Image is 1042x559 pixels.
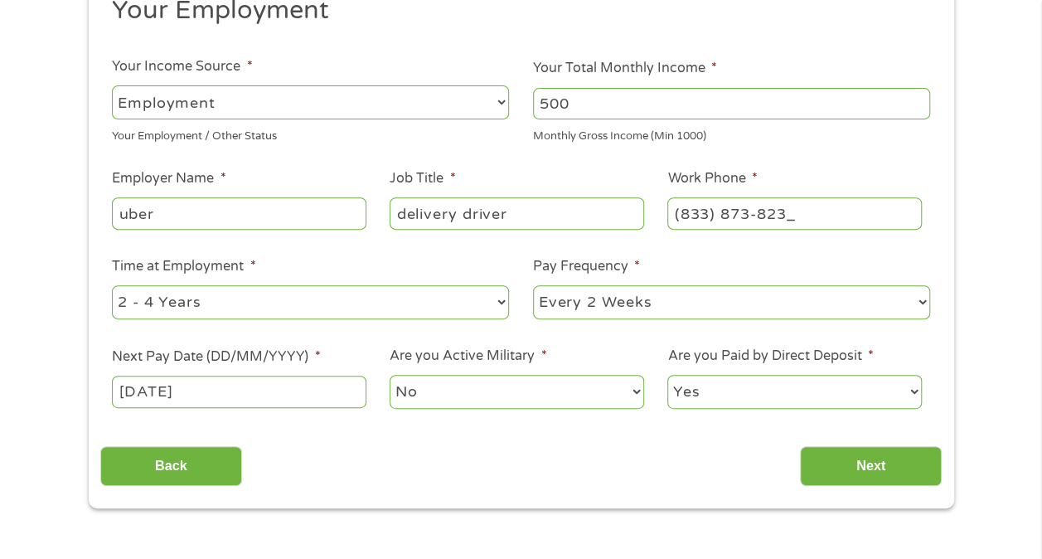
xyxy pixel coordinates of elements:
label: Employer Name [112,170,225,187]
label: Are you Paid by Direct Deposit [667,348,873,365]
label: Your Income Source [112,58,252,75]
input: 1800 [533,88,930,119]
label: Work Phone [667,170,757,187]
label: Your Total Monthly Income [533,60,717,77]
label: Time at Employment [112,258,255,275]
input: (231) 754-4010 [667,197,921,229]
label: Next Pay Date (DD/MM/YYYY) [112,348,320,366]
div: Your Employment / Other Status [112,123,509,145]
input: Use the arrow keys to pick a date [112,376,366,407]
input: Cashier [390,197,643,229]
div: Monthly Gross Income (Min 1000) [533,123,930,145]
label: Pay Frequency [533,258,640,275]
input: Back [100,446,242,487]
input: Walmart [112,197,366,229]
label: Are you Active Military [390,348,546,365]
input: Next [800,446,942,487]
label: Job Title [390,170,455,187]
